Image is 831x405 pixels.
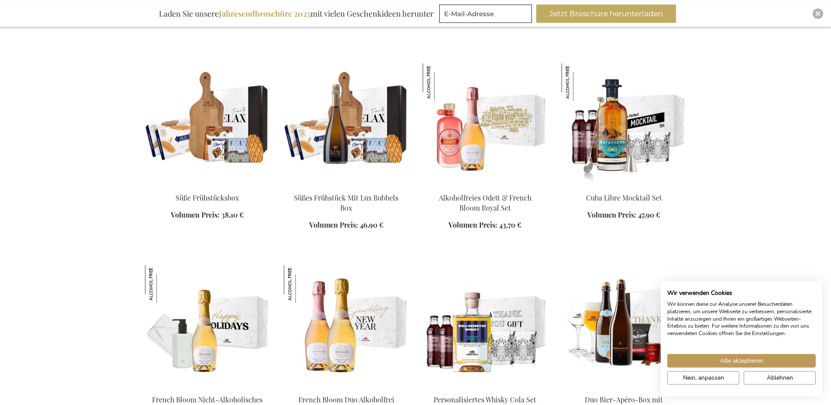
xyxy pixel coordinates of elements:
[423,265,548,388] img: Personalised Whisky Cola Set
[588,18,637,28] span: Volumen Preis:
[284,265,409,388] img: French Bloom Duo Alkoholfrei Klein
[423,63,548,186] img: Non-Alcoholic Odett & French Bloom Royal Set
[219,8,310,19] b: Jahresendbroschüre 2025
[360,220,383,229] span: 46,90 €
[309,220,383,230] a: Volumen Preis: 46,90 €
[499,220,521,229] span: 43,70 €
[221,18,244,28] span: 34,50 €
[221,210,244,219] span: 38,10 €
[284,182,409,190] a: Sweet Break(fast) With LUX Bubbels Box
[667,371,739,384] button: cookie Einstellungen anpassen
[562,265,686,388] img: Duo Beer Apéro Box With Personalised Glasses
[562,63,686,186] img: Cuba Libre Mocktail Set
[284,63,409,186] img: Sweet Break(fast) With LUX Bubbels Box
[171,18,220,28] span: Volumen Preis:
[434,395,536,404] a: Personalisiertes Whisky Cola Set
[638,210,660,219] span: 47,90 €
[171,210,220,219] span: Volumen Preis:
[423,63,460,101] img: Alkoholfreies Odett & French Bloom Royal Set
[360,18,383,28] span: 35,40 €
[587,210,636,219] span: Volumen Preis:
[423,384,548,392] a: Personalised Whisky Cola Set
[439,193,531,212] a: Alkoholfreies Odett & French Bloom Royal Set
[562,63,599,101] img: Cuba Libre Mocktail Set
[586,193,662,202] a: Cuba Libre Mocktail Set
[815,11,821,16] img: Close
[284,265,321,303] img: French Bloom Duo Alkoholfrei Klein
[667,289,816,297] h2: Wir verwenden Cookies
[145,63,270,186] img: Sweet Break(fast) Box
[145,182,270,190] a: Sweet Break(fast) Box
[145,265,183,303] img: French Bloom Nicht-Alkoholisches Verwöhn-Geschenkset
[176,193,239,202] a: Süße Frühstücksbox
[500,18,521,28] span: 47,95 €
[439,4,532,23] input: E-Mail-Adresse
[145,265,270,388] img: French Bloom Non-Alcholic Indulge Gift Set
[423,182,548,190] a: Non-Alcoholic Odett & French Bloom Royal Set Alkoholfreies Odett & French Bloom Royal Set
[448,220,521,230] a: Volumen Preis: 43,70 €
[439,4,534,25] form: marketing offers and promotions
[744,371,816,384] button: Alle verweigern cookies
[310,18,359,28] span: Volumen Preis:
[587,210,660,220] a: Volumen Preis: 47,90 €
[767,373,793,382] span: Ablehnen
[309,220,358,229] span: Volumen Preis:
[813,8,823,19] div: Close
[667,354,816,367] button: Akzeptieren Sie alle cookies
[720,356,763,365] span: Alle akzeptieren
[638,18,660,28] span: 43,10 €
[284,384,409,392] a: French Bloom Duo Alkoholfrei Klein French Bloom Duo Alkoholfrei Klein
[536,4,676,23] button: Jetzt Broschüre herunterladen
[683,373,724,382] span: Nein, anpassen
[155,4,438,23] div: Laden Sie unsere mit vielen Geschenkideen herunter
[562,384,686,392] a: Duo Beer Apéro Box With Personalised Glasses
[449,18,498,28] span: Volumen Preis:
[562,182,686,190] a: Cuba Libre Mocktail Set Cuba Libre Mocktail Set
[171,210,244,220] a: Volumen Preis: 38,10 €
[448,220,497,229] span: Volumen Preis:
[667,301,816,337] p: Wir können diese zur Analyse unserer Besucherdaten platzieren, um unsere Webseite zu verbessern, ...
[294,193,398,212] a: Süßes Frühstück Mit Lux Bubbels Box
[145,384,270,392] a: French Bloom Non-Alcholic Indulge Gift Set French Bloom Nicht-Alkoholisches Verwöhn-Geschenkset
